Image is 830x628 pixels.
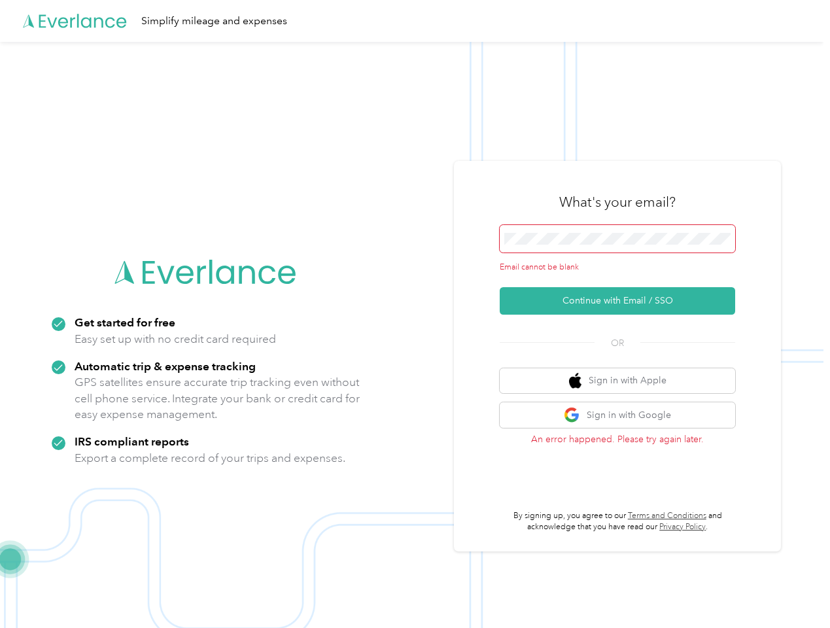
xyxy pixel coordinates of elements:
[500,368,735,394] button: apple logoSign in with Apple
[595,336,640,350] span: OR
[564,407,580,423] img: google logo
[659,522,706,532] a: Privacy Policy
[141,13,287,29] div: Simplify mileage and expenses
[569,373,582,389] img: apple logo
[75,434,189,448] strong: IRS compliant reports
[628,511,706,521] a: Terms and Conditions
[500,510,735,533] p: By signing up, you agree to our and acknowledge that you have read our .
[500,402,735,428] button: google logoSign in with Google
[75,374,360,423] p: GPS satellites ensure accurate trip tracking even without cell phone service. Integrate your bank...
[500,432,735,446] p: An error happened. Please try again later.
[75,450,345,466] p: Export a complete record of your trips and expenses.
[559,193,676,211] h3: What's your email?
[75,331,276,347] p: Easy set up with no credit card required
[500,287,735,315] button: Continue with Email / SSO
[75,315,175,329] strong: Get started for free
[500,262,735,273] div: Email cannot be blank
[75,359,256,373] strong: Automatic trip & expense tracking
